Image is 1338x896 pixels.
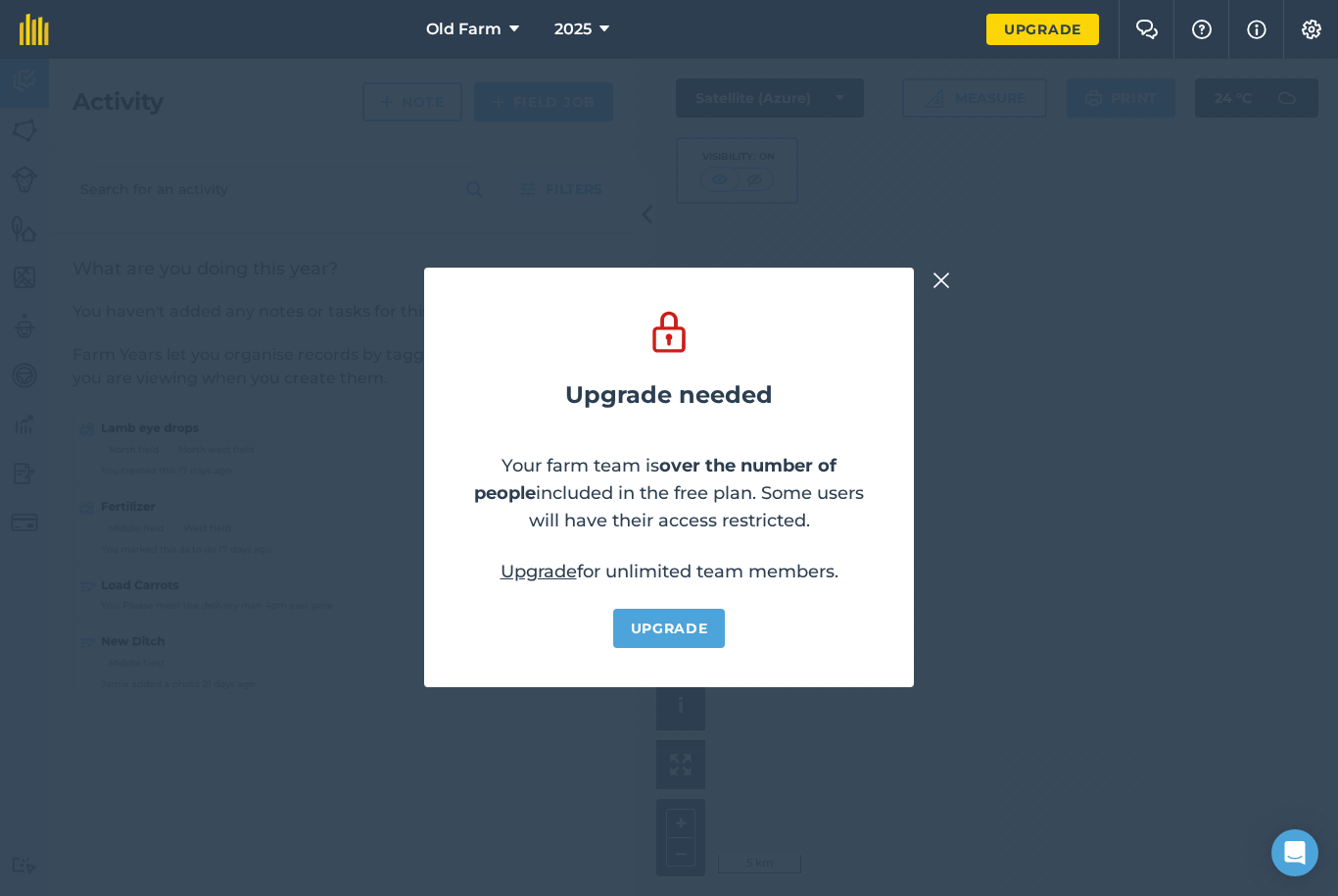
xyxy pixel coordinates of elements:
p: Your farm team is included in the free plan. Some users will have their access restricted. [463,452,875,534]
span: 2025 [554,18,592,41]
a: Upgrade [613,609,726,648]
img: svg+xml;base64,PHN2ZyB4bWxucz0iaHR0cDovL3d3dy53My5vcmcvMjAwMC9zdmciIHdpZHRoPSIxNyIgaGVpZ2h0PSIxNy... [1247,18,1266,41]
h2: Upgrade needed [565,381,773,409]
span: Old Farm [426,18,502,41]
strong: over the number of people [474,455,836,504]
img: svg+xml;base64,PHN2ZyB4bWxucz0iaHR0cDovL3d3dy53My5vcmcvMjAwMC9zdmciIHdpZHRoPSIyMiIgaGVpZ2h0PSIzMC... [932,269,950,292]
a: Upgrade [986,14,1099,45]
img: fieldmargin Logo [20,14,49,45]
div: Open Intercom Messenger [1271,829,1318,876]
a: Upgrade [501,561,577,582]
img: Two speech bubbles overlapping with the left bubble in the forefront [1135,20,1159,39]
img: A question mark icon [1190,20,1214,39]
p: for unlimited team members. [501,558,838,585]
img: A cog icon [1300,20,1323,39]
